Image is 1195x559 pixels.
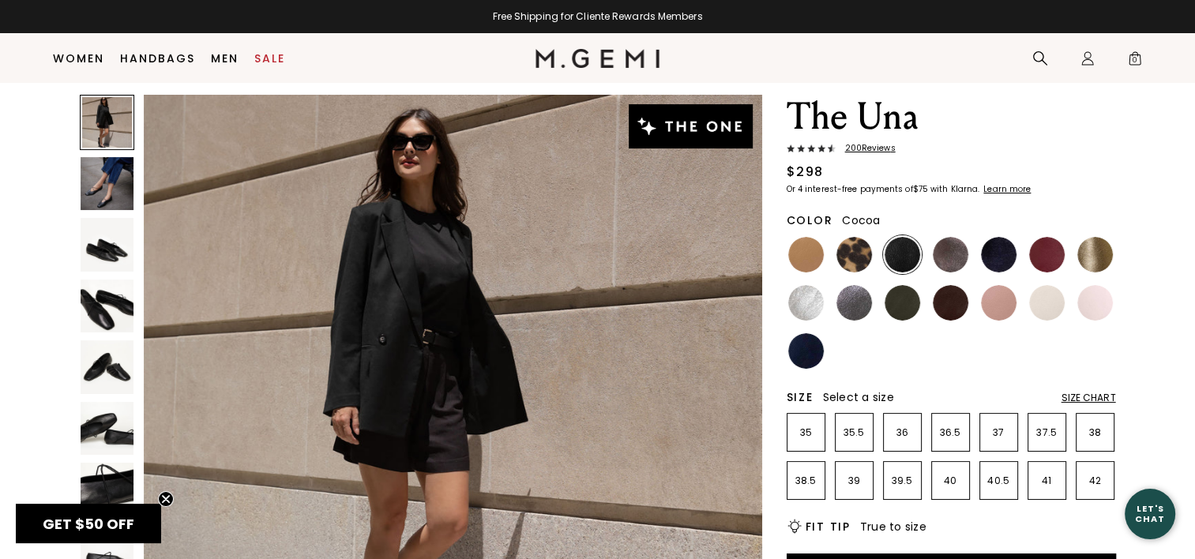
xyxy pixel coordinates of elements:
p: 35.5 [836,426,873,439]
img: The Una [81,402,134,456]
img: M.Gemi [535,49,660,68]
img: Cocoa [933,237,968,272]
p: 40.5 [980,475,1017,487]
img: Gunmetal [836,285,872,321]
img: Silver [788,285,824,321]
klarna-placement-style-body: with Klarna [930,183,982,195]
img: Ecru [1029,285,1065,321]
img: Black [885,237,920,272]
img: Military [885,285,920,321]
img: The Una [81,218,134,272]
p: 42 [1077,475,1114,487]
h2: Fit Tip [806,520,851,533]
img: Ballerina Pink [1077,285,1113,321]
img: Midnight Blue [981,237,1017,272]
a: 200Reviews [787,144,1116,156]
img: The Una [81,279,134,333]
p: 36.5 [932,426,969,439]
p: 38 [1077,426,1114,439]
klarna-placement-style-amount: $75 [913,183,928,195]
klarna-placement-style-cta: Learn more [983,183,1031,195]
div: Size Chart [1062,392,1116,404]
img: Gold [1077,237,1113,272]
img: The One tag [629,104,752,148]
span: Select a size [823,389,894,405]
span: True to size [860,519,926,535]
klarna-placement-style-body: Or 4 interest-free payments of [787,183,913,195]
a: Women [53,52,104,65]
a: Learn more [982,185,1031,194]
span: 200 Review s [836,144,896,153]
img: Chocolate [933,285,968,321]
img: Navy [788,333,824,369]
h2: Size [787,391,814,403]
div: $298 [787,163,824,182]
p: 39.5 [884,475,921,487]
p: 37.5 [1028,426,1065,439]
p: 39 [836,475,873,487]
img: The Una [81,340,134,394]
a: Sale [254,52,285,65]
p: 36 [884,426,921,439]
p: 38.5 [787,475,825,487]
a: Handbags [120,52,195,65]
p: 37 [980,426,1017,439]
p: 35 [787,426,825,439]
img: Light Tan [788,237,824,272]
img: The Una [81,463,134,516]
img: Burgundy [1029,237,1065,272]
h2: Color [787,214,833,227]
button: Close teaser [158,491,174,507]
div: GET $50 OFFClose teaser [16,504,161,543]
img: The Una [81,157,134,211]
span: GET $50 OFF [43,514,134,534]
img: Antique Rose [981,285,1017,321]
h1: The Una [787,95,1116,139]
span: 0 [1127,54,1143,69]
span: Cocoa [842,212,880,228]
p: 40 [932,475,969,487]
div: Let's Chat [1125,504,1175,523]
p: 41 [1028,475,1065,487]
img: Leopard Print [836,237,872,272]
a: Men [211,52,239,65]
